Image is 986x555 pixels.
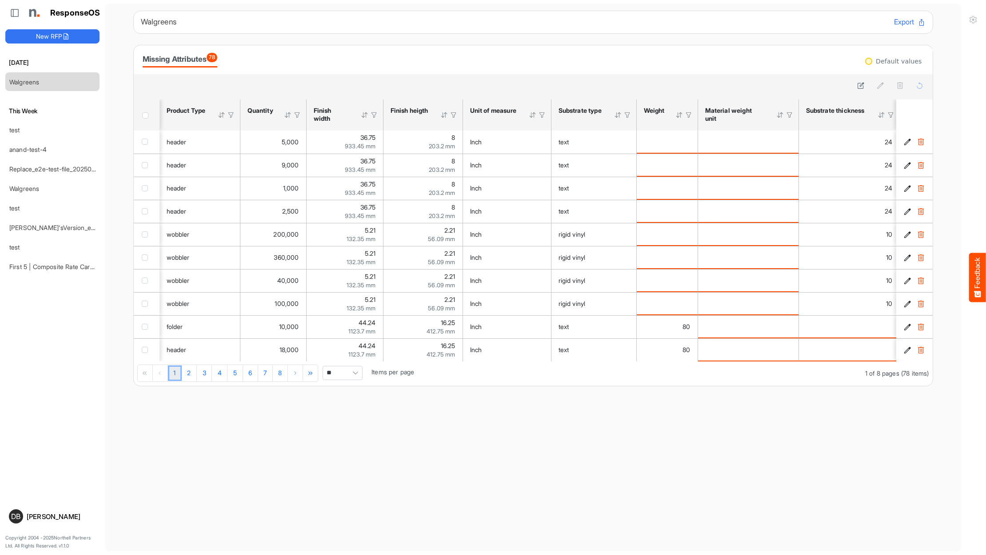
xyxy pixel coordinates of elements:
span: 203.2 mm [429,189,455,196]
span: Pagerdropdown [323,366,363,380]
td: is template cell Column Header httpsnorthellcomontologiesmapping-rulesmaterialhasmaterialweightunit [698,292,799,315]
td: 8 is template cell Column Header httpsnorthellcomontologiesmapping-rulesmeasurementhasfinishsizeh... [383,131,463,154]
a: Page 7 of 8 Pages [258,365,273,381]
div: Filter Icon [450,111,458,119]
span: text [559,138,569,146]
span: 16.25 [441,342,455,349]
td: is template cell Column Header httpsnorthellcomontologiesmapping-rulesmaterialhasmaterialweightunit [698,177,799,200]
td: checkbox [134,223,160,246]
td: 5.2108 is template cell Column Header httpsnorthellcomontologiesmapping-rulesmeasurementhasfinish... [307,269,383,292]
td: 24 is template cell Column Header httpsnorthellcomontologiesmapping-rulesmaterialhassubstratemate... [799,200,900,223]
td: 10 is template cell Column Header httpsnorthellcomontologiesmapping-rulesmaterialhassubstratemate... [799,223,900,246]
span: 18,000 [279,346,299,353]
button: Delete [917,207,926,216]
span: 2.21 [444,296,455,303]
button: Delete [917,322,926,331]
span: 36.75 [360,203,376,211]
span: text [559,346,569,353]
button: Edit [903,184,912,193]
span: 10 [886,300,892,307]
a: Page 3 of 8 Pages [197,365,212,381]
span: Inch [470,346,482,353]
td: 44.24 is template cell Column Header httpsnorthellcomontologiesmapping-rulesmeasurementhasfinishs... [307,315,383,338]
td: 54850c11-da43-4637-8d8c-73c786eecb4e is template cell Column Header [896,223,934,246]
span: 5.21 [365,250,376,257]
button: Feedback [969,253,986,302]
img: Northell [24,4,42,22]
span: 5.21 [365,296,376,303]
td: 36.75 is template cell Column Header httpsnorthellcomontologiesmapping-rulesmeasurementhasfinishs... [307,200,383,223]
td: text is template cell Column Header httpsnorthellcomontologiesmapping-rulesmaterialhassubstratema... [551,338,637,361]
td: is template cell Column Header httpsnorthellcomontologiesmapping-rulesmaterialhasmaterialweightunit [698,131,799,154]
div: Product Type [167,107,206,115]
span: 933.45 mm [345,166,375,173]
span: 78 [207,53,217,62]
span: 2.21 [444,273,455,280]
a: test [9,204,20,212]
span: 933.45 mm [345,189,375,196]
span: 132.35 mm [347,235,375,242]
span: 36.75 [360,134,376,141]
td: 24 is template cell Column Header httpsnorthellcomontologiesmapping-rulesmaterialhassubstratemate... [799,154,900,177]
span: 8 [451,157,455,165]
td: is template cell Column Header httpsnorthellcomontologiesmapping-rulesmaterialhasmaterialweight [637,292,698,315]
span: 44.24 [359,342,376,349]
span: 203.2 mm [429,166,455,173]
span: wobbler [167,300,190,307]
td: 92f2a1a6-cd5a-4ddf-a28d-51e400b306aa is template cell Column Header [896,246,934,269]
td: 5000 is template cell Column Header httpsnorthellcomontologiesmapping-rulesorderhasquantity [240,131,307,154]
span: wobbler [167,230,190,238]
span: text [559,323,569,330]
button: Delete [917,345,926,354]
td: Inch is template cell Column Header httpsnorthellcomontologiesmapping-rulesmeasurementhasunitofme... [463,338,551,361]
td: checkbox [134,269,160,292]
span: 2.21 [444,226,455,234]
td: checkbox [134,131,160,154]
div: Go to previous page [153,365,168,381]
td: 200000 is template cell Column Header httpsnorthellcomontologiesmapping-rulesorderhasquantity [240,223,307,246]
td: 10 is template cell Column Header httpsnorthellcomontologiesmapping-rulesmaterialhassubstratemate... [799,246,900,269]
td: text is template cell Column Header httpsnorthellcomontologiesmapping-rulesmaterialhassubstratema... [551,131,637,154]
span: (78 items) [901,369,929,377]
td: is template cell Column Header httpsnorthellcomontologiesmapping-rulesmaterialhasmaterialweight [637,131,698,154]
button: Edit [903,207,912,216]
span: 8 [451,203,455,211]
td: 2500 is template cell Column Header httpsnorthellcomontologiesmapping-rulesorderhasquantity [240,200,307,223]
span: 5.21 [365,226,376,234]
td: is template cell Column Header httpsnorthellcomontologiesmapping-rulesmaterialhassubstratemateria... [799,315,900,338]
td: is template cell Column Header httpsnorthellcomontologiesmapping-rulesmaterialhasmaterialweight [637,223,698,246]
td: header is template cell Column Header product-type [160,154,240,177]
td: rigid vinyl is template cell Column Header httpsnorthellcomontologiesmapping-rulesmaterialhassubs... [551,223,637,246]
div: Missing Attributes [143,53,217,65]
span: 44.24 [359,319,376,326]
td: is template cell Column Header httpsnorthellcomontologiesmapping-rulesmaterialhasmaterialweight [637,177,698,200]
a: First 5 | Composite Rate Card [DATE] [9,263,115,270]
span: header [167,346,187,353]
span: 9,000 [282,161,299,169]
span: 5,000 [282,138,299,146]
div: Go to last page [303,365,318,381]
td: is template cell Column Header httpsnorthellcomontologiesmapping-rulesmaterialhasmaterialweight [637,200,698,223]
button: Export [894,16,926,28]
td: cfbcec14-cebc-4089-9fdf-88f52e66ceec is template cell Column Header [896,200,934,223]
td: 2.2084 is template cell Column Header httpsnorthellcomontologiesmapping-rulesmeasurementhasfinish... [383,246,463,269]
td: is template cell Column Header httpsnorthellcomontologiesmapping-rulesmaterialhasmaterialweight [637,269,698,292]
span: wobbler [167,254,190,261]
span: 24 [885,184,892,192]
button: Edit [903,230,912,239]
span: Inch [470,300,482,307]
p: Copyright 2004 - 2025 Northell Partners Ltd. All Rights Reserved. v 1.1.0 [5,534,100,550]
span: 1 of 8 pages [865,369,899,377]
span: 56.09 mm [428,281,455,289]
span: 203.2 mm [429,212,455,219]
td: Inch is template cell Column Header httpsnorthellcomontologiesmapping-rulesmeasurementhasunitofme... [463,154,551,177]
a: Page 1 of 8 Pages [168,365,182,381]
a: Page 8 of 8 Pages [273,365,288,381]
span: 5.21 [365,273,376,280]
span: DB [11,513,20,520]
td: Inch is template cell Column Header httpsnorthellcomontologiesmapping-rulesmeasurementhasunitofme... [463,223,551,246]
span: text [559,161,569,169]
div: Unit of measure [470,107,517,115]
div: Filter Icon [370,111,378,119]
span: 36.75 [360,157,376,165]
